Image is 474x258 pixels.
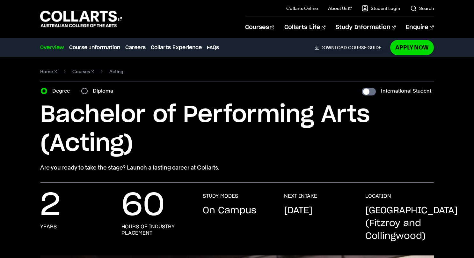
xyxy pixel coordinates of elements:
a: Student Login [362,5,400,11]
a: Collarts Life [284,17,325,38]
span: Acting [109,67,123,76]
a: Courses [72,67,94,76]
a: Study Information [336,17,396,38]
span: Download [320,45,347,50]
a: Search [410,5,434,11]
a: Careers [125,44,146,51]
label: Diploma [93,87,117,95]
p: On Campus [203,204,256,217]
p: 2 [40,193,61,218]
p: [GEOGRAPHIC_DATA] (Fitzroy and Collingwood) [365,204,458,243]
h3: years [40,224,57,230]
a: About Us [328,5,352,11]
h3: NEXT INTAKE [284,193,317,199]
a: Courses [245,17,274,38]
a: Home [40,67,57,76]
a: FAQs [207,44,219,51]
a: Enquire [406,17,434,38]
h1: Bachelor of Performing Arts (Acting) [40,101,434,158]
label: International Student [381,87,431,95]
p: [DATE] [284,204,312,217]
a: Apply Now [390,40,434,55]
a: Collarts Experience [151,44,202,51]
p: Are you ready to take the stage? Launch a lasting career at Collarts. [40,163,434,172]
h3: STUDY MODES [203,193,238,199]
h3: hours of industry placement [121,224,190,236]
a: Overview [40,44,64,51]
a: DownloadCourse Guide [315,45,386,50]
p: 60 [121,193,165,218]
a: Course Information [69,44,120,51]
label: Degree [52,87,74,95]
a: Collarts Online [286,5,318,11]
h3: LOCATION [365,193,391,199]
div: Go to homepage [40,10,122,28]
